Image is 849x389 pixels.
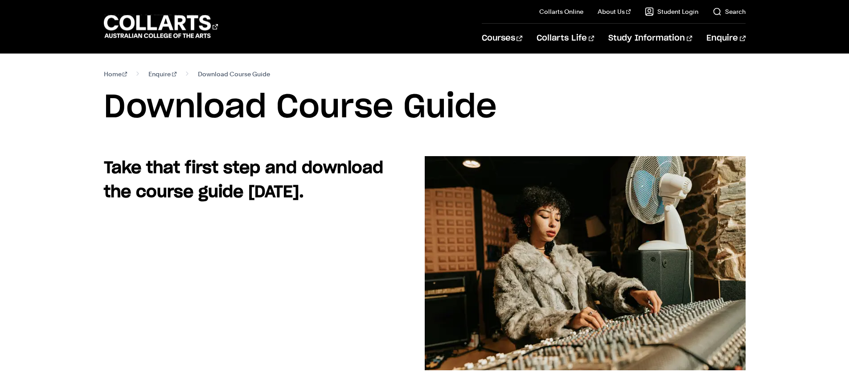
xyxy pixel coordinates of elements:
h1: Download Course Guide [104,87,746,128]
a: Courses [482,24,522,53]
a: Collarts Online [539,7,583,16]
a: Collarts Life [537,24,594,53]
a: Enquire [148,68,176,80]
a: Search [713,7,746,16]
a: Enquire [706,24,745,53]
a: Home [104,68,127,80]
a: Study Information [608,24,692,53]
span: Download Course Guide [198,68,270,80]
a: About Us [598,7,631,16]
a: Student Login [645,7,698,16]
div: Go to homepage [104,14,218,39]
strong: Take that first step and download the course guide [DATE]. [104,160,383,200]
